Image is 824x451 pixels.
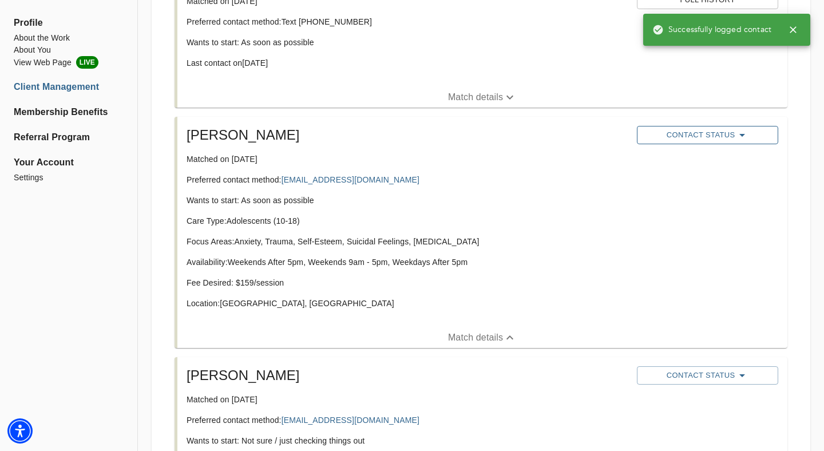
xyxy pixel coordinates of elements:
[14,130,124,144] a: Referral Program
[14,105,124,119] a: Membership Benefits
[177,327,787,348] button: Match details
[14,56,124,69] a: View Web PageLIVE
[637,366,778,385] button: Contact Status
[187,126,628,144] h5: [PERSON_NAME]
[187,37,628,48] p: Wants to start: As soon as possible
[177,87,787,108] button: Match details
[187,236,628,247] p: Focus Areas: Anxiety, Trauma, Self-Esteem, Suicidal Feelings, [MEDICAL_DATA]
[187,256,628,268] p: Availability: Weekends After 5pm, Weekends 9am - 5pm, Weekdays After 5pm
[637,126,778,144] button: Contact Status
[448,90,503,104] p: Match details
[187,366,628,385] h5: [PERSON_NAME]
[187,435,628,446] p: Wants to start: Not sure / just checking things out
[14,32,124,44] a: About the Work
[187,298,628,309] p: Location: [GEOGRAPHIC_DATA], [GEOGRAPHIC_DATA]
[652,24,771,35] span: Successfully logged contact
[187,57,628,69] p: Last contact on [DATE]
[7,418,33,444] div: Accessibility Menu
[282,175,419,184] a: [EMAIL_ADDRESS][DOMAIN_NAME]
[643,369,772,382] span: Contact Status
[187,174,628,185] p: Preferred contact method:
[282,416,419,425] a: [EMAIL_ADDRESS][DOMAIN_NAME]
[187,394,628,405] p: Matched on [DATE]
[14,80,124,94] a: Client Management
[187,153,628,165] p: Matched on [DATE]
[14,172,124,184] a: Settings
[187,414,628,426] p: Preferred contact method:
[187,16,628,27] p: Preferred contact method: Text [PHONE_NUMBER]
[187,195,628,206] p: Wants to start: As soon as possible
[76,56,98,69] span: LIVE
[448,331,503,345] p: Match details
[643,128,772,142] span: Contact Status
[14,44,124,56] a: About You
[187,215,628,227] p: Care Type: Adolescents (10-18)
[14,16,124,30] span: Profile
[14,156,124,169] span: Your Account
[187,277,628,288] p: Fee Desired: $ 159 /session
[14,56,124,69] li: View Web Page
